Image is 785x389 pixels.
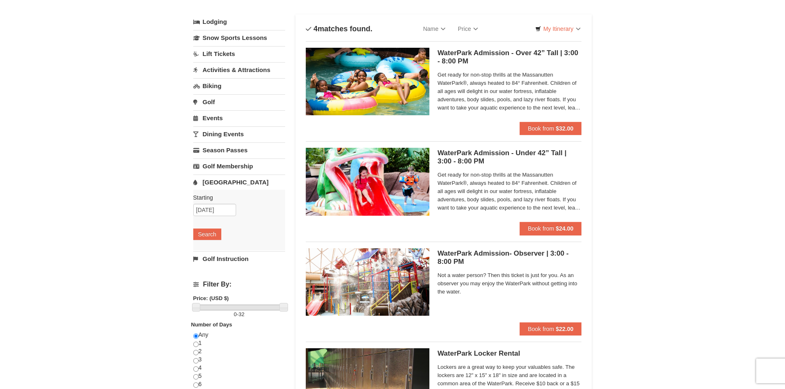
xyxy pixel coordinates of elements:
a: Lift Tickets [193,46,285,61]
a: My Itinerary [530,23,586,35]
span: Get ready for non-stop thrills at the Massanutten WaterPark®, always heated to 84° Fahrenheit. Ch... [438,71,582,112]
label: - [193,310,285,319]
button: Book from $22.00 [520,322,582,335]
a: Name [417,21,452,37]
img: 6619917-1391-b04490f2.jpg [306,148,429,215]
a: Biking [193,78,285,93]
span: 32 [239,311,244,317]
strong: $22.00 [556,326,574,332]
a: [GEOGRAPHIC_DATA] [193,175,285,190]
span: 4 [314,25,318,33]
span: Get ready for non-stop thrills at the Massanutten WaterPark®, always heated to 84° Fahrenheit. Ch... [438,171,582,212]
button: Search [193,228,221,240]
h4: Filter By: [193,281,285,288]
h5: WaterPark Admission- Observer | 3:00 - 8:00 PM [438,249,582,266]
h5: WaterPark Locker Rental [438,349,582,358]
strong: $32.00 [556,125,574,132]
a: Golf Membership [193,158,285,174]
h4: matches found. [306,25,373,33]
a: Lodging [193,14,285,29]
strong: $24.00 [556,225,574,232]
span: Book from [528,225,554,232]
span: Book from [528,326,554,332]
a: Season Passes [193,142,285,158]
label: Starting [193,193,279,202]
strong: Price: (USD $) [193,295,229,301]
img: 6619917-1407-941696cb.jpg [306,248,429,316]
a: Dining Events [193,126,285,142]
a: Activities & Attractions [193,62,285,77]
a: Golf Instruction [193,251,285,266]
h5: WaterPark Admission - Over 42” Tall | 3:00 - 8:00 PM [438,49,582,65]
span: Book from [528,125,554,132]
span: 0 [234,311,237,317]
a: Golf [193,94,285,109]
button: Book from $24.00 [520,222,582,235]
a: Events [193,110,285,126]
a: Price [452,21,484,37]
strong: Number of Days [191,321,232,328]
img: 6619917-1563-e84d971f.jpg [306,48,429,115]
h5: WaterPark Admission - Under 42” Tall | 3:00 - 8:00 PM [438,149,582,165]
a: Snow Sports Lessons [193,30,285,45]
span: Not a water person? Then this ticket is just for you. As an observer you may enjoy the WaterPark ... [438,271,582,296]
button: Book from $32.00 [520,122,582,135]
